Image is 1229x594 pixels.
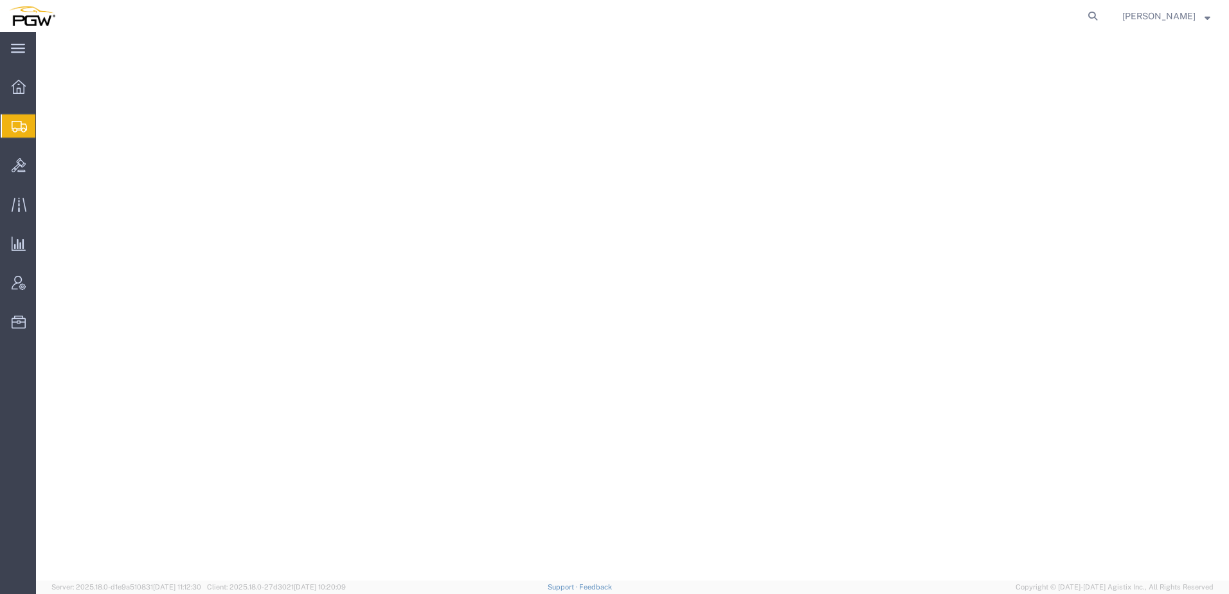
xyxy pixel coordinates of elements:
span: Client: 2025.18.0-27d3021 [207,583,346,591]
span: Copyright © [DATE]-[DATE] Agistix Inc., All Rights Reserved [1016,582,1214,593]
a: Feedback [579,583,612,591]
iframe: FS Legacy Container [36,32,1229,580]
span: [DATE] 11:12:30 [153,583,201,591]
span: Server: 2025.18.0-d1e9a510831 [51,583,201,591]
span: [DATE] 10:20:09 [294,583,346,591]
img: logo [9,6,55,26]
span: Amber Hickey [1122,9,1196,23]
button: [PERSON_NAME] [1122,8,1211,24]
a: Support [548,583,580,591]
